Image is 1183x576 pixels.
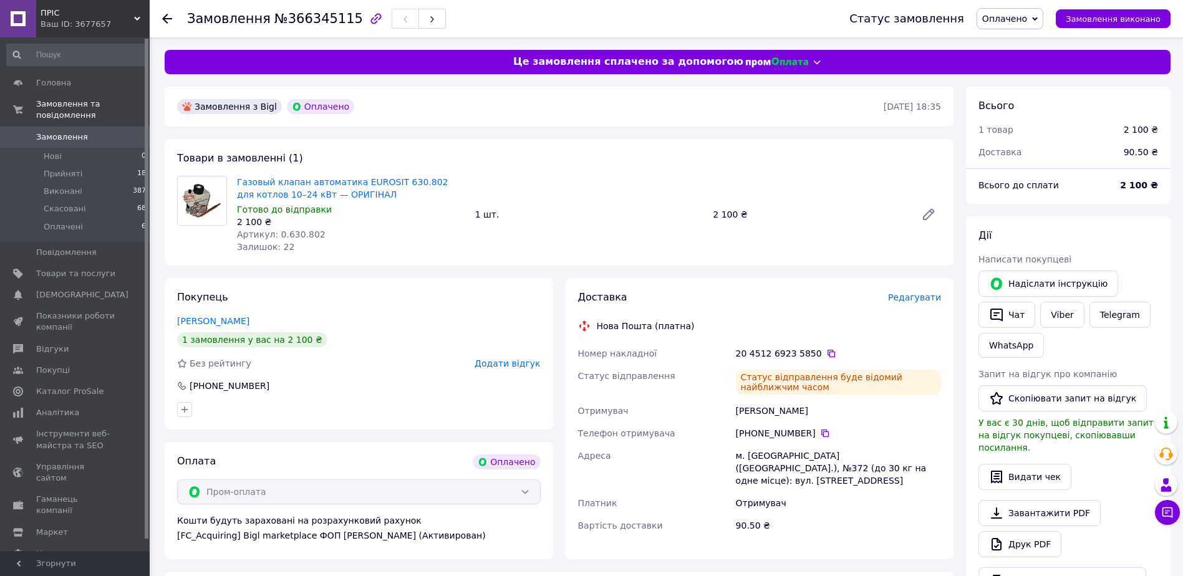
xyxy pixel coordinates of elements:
span: Редагувати [888,292,941,302]
div: [PHONE_NUMBER] [188,380,271,392]
span: Готово до відправки [237,204,332,214]
a: Друк PDF [978,531,1061,557]
span: Всього до сплати [978,180,1059,190]
span: Доставка [578,291,627,303]
span: 68 [137,203,146,214]
span: Це замовлення сплачено за допомогою [513,55,743,69]
span: Показники роботи компанії [36,310,115,333]
img: Газовый клапан автоматика EUROSIT 630.802 для котлов 10–24 кВт — ОРИГІНАЛ [178,176,226,225]
div: 1 шт. [470,206,708,223]
a: Газовый клапан автоматика EUROSIT 630.802 для котлов 10–24 кВт — ОРИГІНАЛ [237,177,448,199]
div: [PERSON_NAME] [733,400,944,422]
div: Статус замовлення [849,12,964,25]
span: Покупці [36,365,70,376]
span: Запит на відгук про компанію [978,369,1117,379]
div: Ваш ID: 3677657 [41,19,150,30]
span: [DEMOGRAPHIC_DATA] [36,289,128,300]
span: Дії [978,229,992,241]
span: Налаштування [36,548,100,559]
span: Адреса [578,451,611,461]
div: 1 замовлення у вас на 2 100 ₴ [177,332,327,347]
button: Чат [978,302,1035,328]
span: Статус відправлення [578,371,675,381]
span: Отримувач [578,406,629,416]
span: Без рейтингу [190,358,251,368]
span: Повідомлення [36,247,97,258]
span: Артикул: 0.630.802 [237,229,326,239]
div: 2 100 ₴ [1124,123,1158,136]
span: Гаманець компанії [36,494,115,516]
span: Замовлення [187,11,271,26]
span: Телефон отримувача [578,428,675,438]
span: Інструменти веб-майстра та SEO [36,428,115,451]
span: Прийняті [44,168,82,180]
span: Покупець [177,291,228,303]
span: Номер накладної [578,348,657,358]
span: Платник [578,498,617,508]
button: Надіслати інструкцію [978,271,1118,297]
span: Всього [978,100,1014,112]
span: №366345115 [274,11,363,26]
span: Вартість доставки [578,521,663,530]
button: Скопіювати запит на відгук [978,385,1147,411]
a: Редагувати [916,202,941,227]
div: 20 4512 6923 5850 [736,347,941,360]
span: Замовлення та повідомлення [36,98,150,121]
span: Оплачені [44,221,83,233]
a: WhatsApp [978,333,1044,358]
input: Пошук [6,44,147,66]
div: [PHONE_NUMBER] [736,427,941,439]
span: Скасовані [44,203,86,214]
span: 387 [133,186,146,197]
div: Оплачено [287,99,354,114]
b: 2 100 ₴ [1120,180,1158,190]
button: Видати чек [978,464,1071,490]
time: [DATE] 18:35 [884,102,941,112]
span: Товари та послуги [36,268,115,279]
span: Виконані [44,186,82,197]
div: Кошти будуть зараховані на розрахунковий рахунок [177,514,541,542]
a: Viber [1040,302,1084,328]
button: Замовлення виконано [1056,9,1171,28]
span: Аналітика [36,407,79,418]
span: Маркет [36,527,68,538]
div: Нова Пошта (платна) [594,320,698,332]
a: Telegram [1089,302,1151,328]
div: [FC_Acquiring] Bigl marketplace ФОП [PERSON_NAME] (Активирован) [177,529,541,542]
div: Статус відправлення буде відомий найближчим часом [736,370,941,395]
div: Отримувач [733,492,944,514]
div: Замовлення з Bigl [177,99,282,114]
span: ПРІС [41,7,134,19]
span: Відгуки [36,343,69,355]
span: Управління сайтом [36,461,115,484]
span: 6 [142,221,146,233]
span: У вас є 30 днів, щоб відправити запит на відгук покупцеві, скопіювавши посилання. [978,418,1154,453]
span: 0 [142,151,146,162]
button: Чат з покупцем [1155,500,1180,525]
span: 1 товар [978,125,1013,135]
span: Замовлення виконано [1066,14,1161,24]
div: 2 100 ₴ [237,216,465,228]
span: Оплата [177,455,216,467]
div: 90.50 ₴ [733,514,944,537]
div: 90.50 ₴ [1116,138,1166,166]
a: Завантажити PDF [978,500,1101,526]
a: [PERSON_NAME] [177,316,249,326]
span: 18 [137,168,146,180]
div: Повернутися назад [162,12,172,25]
span: Нові [44,151,62,162]
span: Каталог ProSale [36,386,104,397]
span: Залишок: 22 [237,242,294,252]
span: Замовлення [36,132,88,143]
span: Оплачено [982,14,1027,24]
div: м. [GEOGRAPHIC_DATA] ([GEOGRAPHIC_DATA].), №372 (до 30 кг на одне місце): вул. [STREET_ADDRESS] [733,444,944,492]
span: Написати покупцеві [978,254,1071,264]
div: 2 100 ₴ [708,206,911,223]
span: Доставка [978,147,1021,157]
span: Товари в замовленні (1) [177,152,303,164]
span: Додати відгук [475,358,540,368]
div: Оплачено [473,454,540,469]
span: Головна [36,77,71,89]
